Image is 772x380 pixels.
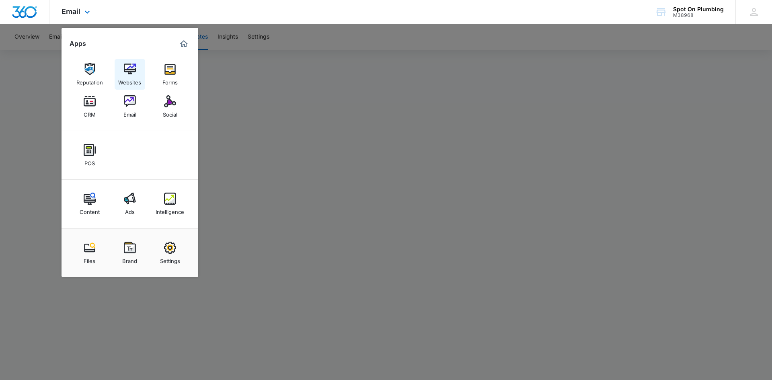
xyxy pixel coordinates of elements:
div: Files [84,254,95,264]
a: Settings [155,238,185,268]
div: account id [673,12,724,18]
div: Ads [125,205,135,215]
div: Intelligence [156,205,184,215]
div: Content [80,205,100,215]
div: CRM [84,107,96,118]
div: account name [673,6,724,12]
a: Forms [155,59,185,90]
a: Content [74,189,105,219]
a: Files [74,238,105,268]
a: Reputation [74,59,105,90]
a: Email [115,91,145,122]
div: Social [163,107,177,118]
a: Marketing 360® Dashboard [177,37,190,50]
a: CRM [74,91,105,122]
div: Brand [122,254,137,264]
a: POS [74,140,105,170]
a: Brand [115,238,145,268]
div: Websites [118,75,141,86]
div: Forms [162,75,178,86]
span: Email [62,7,80,16]
div: POS [84,156,95,166]
a: Websites [115,59,145,90]
h2: Apps [70,40,86,47]
a: Social [155,91,185,122]
div: Settings [160,254,180,264]
div: Email [123,107,136,118]
a: Intelligence [155,189,185,219]
a: Ads [115,189,145,219]
div: Reputation [76,75,103,86]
